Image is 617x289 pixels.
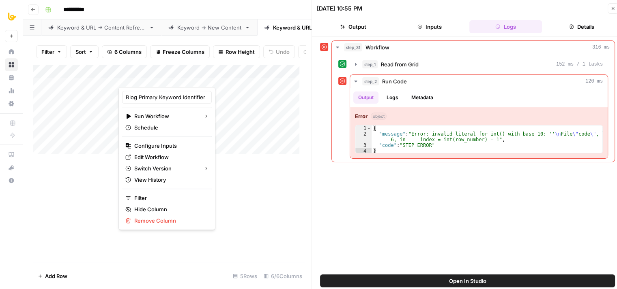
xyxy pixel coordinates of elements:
[382,91,403,104] button: Logs
[382,77,407,85] span: Run Code
[5,45,18,58] a: Home
[70,45,99,58] button: Sort
[469,20,542,33] button: Logs
[161,19,257,36] a: Keyword -> New Content
[134,164,197,172] span: Switch Version
[393,20,466,33] button: Inputs
[381,60,419,68] span: Read from Grid
[5,58,18,71] a: Browse
[5,71,18,84] a: Your Data
[41,19,161,36] a: Keyword & URL -> Content Refresh
[5,148,18,161] a: AirOps Academy
[5,161,17,174] div: What's new?
[5,161,18,174] button: What's new?
[102,45,147,58] button: 6 Columns
[41,48,54,56] span: Filter
[362,77,379,85] span: step_2
[367,125,371,131] span: Toggle code folding, rows 1 through 4
[226,48,255,56] span: Row Height
[5,84,18,97] a: Usage
[371,113,387,120] span: object
[362,60,378,68] span: step_1
[273,23,370,32] div: Keyword & URL -> Content Refresh V2
[449,277,486,285] span: Open In Studio
[36,45,67,58] button: Filter
[276,48,290,56] span: Undo
[585,78,603,85] span: 120 ms
[114,48,142,56] span: 6 Columns
[134,194,205,202] span: Filter
[332,41,615,54] button: 316 ms
[355,125,372,131] div: 1
[150,45,210,58] button: Freeze Columns
[350,58,608,71] button: 152 ms / 1 tasks
[353,91,378,104] button: Output
[355,142,372,148] div: 3
[320,274,615,287] button: Open In Studio
[317,4,362,13] div: [DATE] 10:55 PM
[45,272,67,280] span: Add Row
[134,176,205,184] span: View History
[355,148,372,154] div: 4
[177,23,241,32] div: Keyword -> New Content
[5,97,18,110] a: Settings
[134,153,205,161] span: Edit Workflow
[134,217,205,225] span: Remove Column
[134,112,197,120] span: Run Workflow
[5,174,18,187] button: Help + Support
[5,6,18,27] button: Workspace: All About AI
[350,88,608,158] div: 120 ms
[263,45,295,58] button: Undo
[33,270,72,283] button: Add Row
[344,43,362,51] span: step_31
[556,61,603,68] span: 152 ms / 1 tasks
[57,23,146,32] div: Keyword & URL -> Content Refresh
[163,48,204,56] span: Freeze Columns
[257,19,385,36] a: Keyword & URL -> Content Refresh V2
[332,54,615,162] div: 316 ms
[317,20,390,33] button: Output
[260,270,305,283] div: 6/6 Columns
[355,131,372,142] div: 2
[213,45,260,58] button: Row Height
[75,48,86,56] span: Sort
[406,91,438,104] button: Metadata
[592,44,610,51] span: 316 ms
[134,142,205,150] span: Configure Inputs
[134,205,205,213] span: Hide Column
[355,112,368,120] strong: Error
[5,9,19,24] img: All About AI Logo
[365,43,389,51] span: Workflow
[350,75,608,88] button: 120 ms
[230,270,260,283] div: 5 Rows
[134,123,205,132] span: Schedule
